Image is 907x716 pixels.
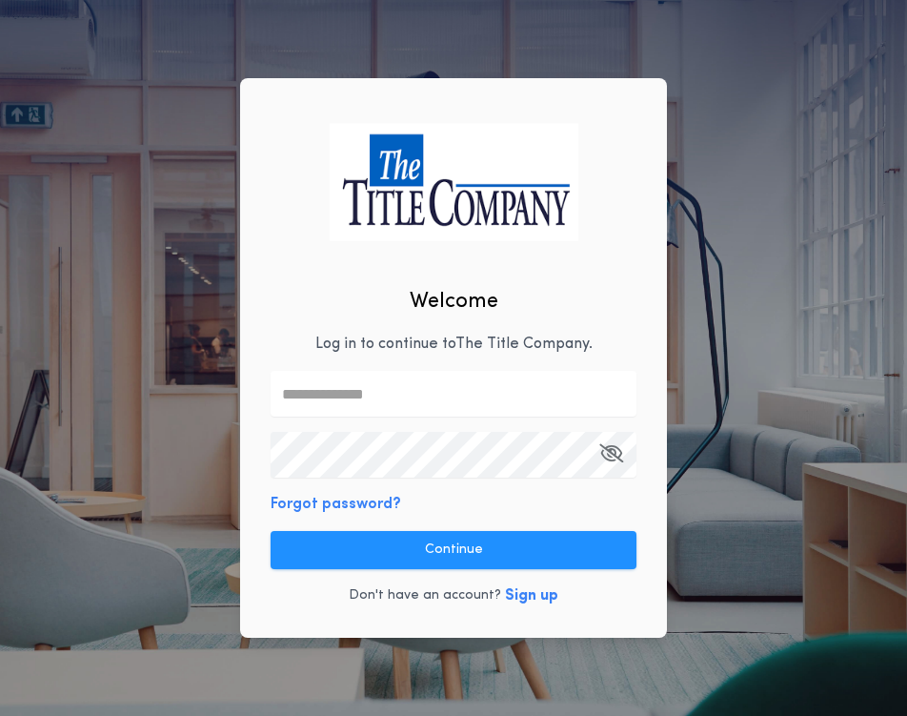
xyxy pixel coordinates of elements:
[505,584,558,607] button: Sign up
[329,123,578,240] img: logo
[410,286,498,317] h2: Welcome
[315,333,593,356] p: Log in to continue to The Title Company .
[271,493,401,516] button: Forgot password?
[271,531,636,569] button: Continue
[349,586,501,605] p: Don't have an account?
